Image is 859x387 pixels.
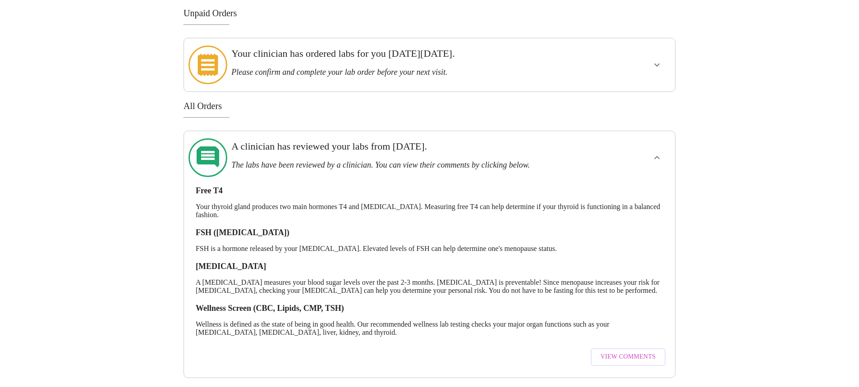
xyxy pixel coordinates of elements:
[196,186,663,196] h3: Free T4
[184,101,675,111] h3: All Orders
[196,245,663,253] p: FSH is a hormone released by your [MEDICAL_DATA]. Elevated levels of FSH can help determine one's...
[601,351,656,363] span: View Comments
[196,304,663,313] h3: Wellness Screen (CBC, Lipids, CMP, TSH)
[231,160,580,170] h3: The labs have been reviewed by a clinician. You can view their comments by clicking below.
[646,54,668,76] button: show more
[184,8,675,18] h3: Unpaid Orders
[196,228,663,237] h3: FSH ([MEDICAL_DATA])
[646,147,668,168] button: show more
[196,203,663,219] p: Your thyroid gland produces two main hormones T4 and [MEDICAL_DATA]. Measuring free T4 can help d...
[231,48,580,59] h3: Your clinician has ordered labs for you [DATE][DATE].
[196,320,663,337] p: Wellness is defined as the state of being in good health. Our recommended wellness lab testing ch...
[231,68,580,77] h3: Please confirm and complete your lab order before your next visit.
[231,141,580,152] h3: A clinician has reviewed your labs from [DATE].
[196,262,663,271] h3: [MEDICAL_DATA]
[588,344,668,370] a: View Comments
[591,348,666,366] button: View Comments
[196,278,663,295] p: A [MEDICAL_DATA] measures your blood sugar levels over the past 2-3 months. [MEDICAL_DATA] is pre...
